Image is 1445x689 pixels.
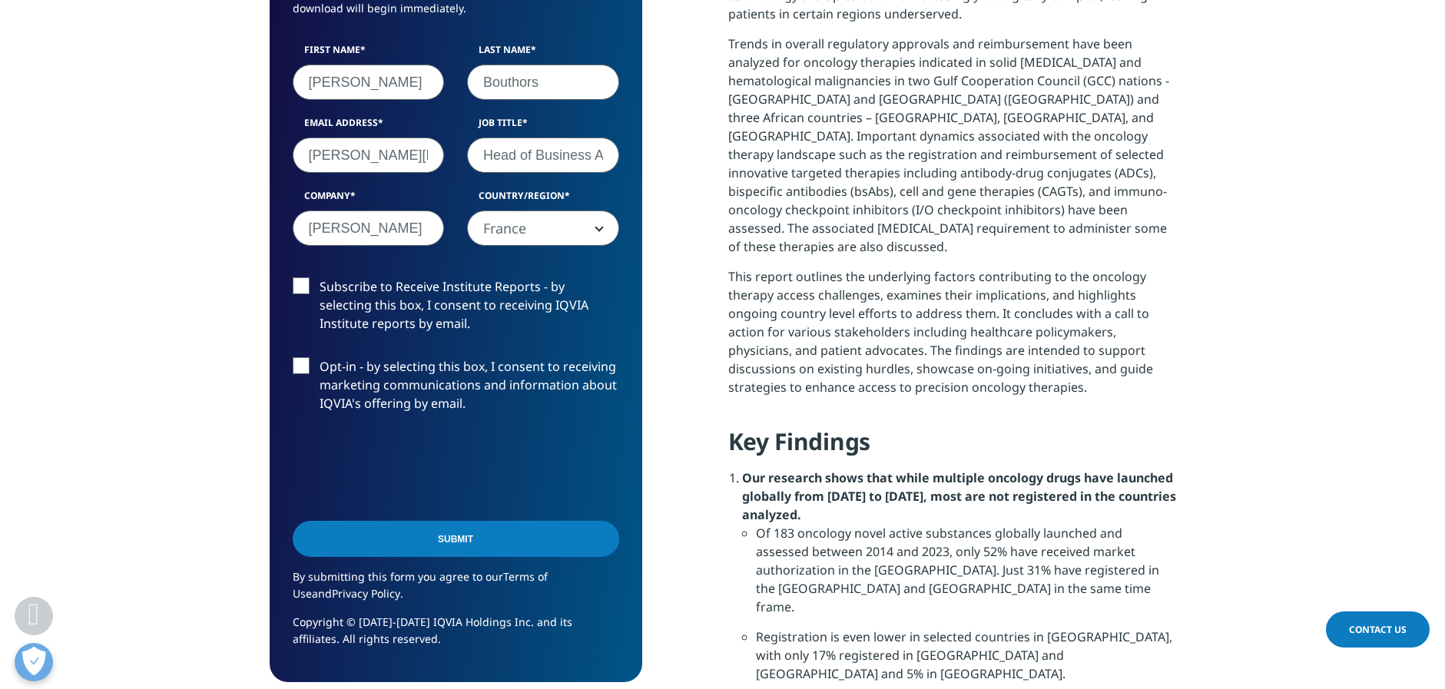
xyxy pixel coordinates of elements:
p: Copyright © [DATE]-[DATE] IQVIA Holdings Inc. and its affiliates. All rights reserved. [293,614,619,659]
p: By submitting this form you agree to our and . [293,568,619,614]
button: Ouvrir le centre de préférences [15,643,53,681]
strong: Our research shows that while multiple oncology drugs have launched globally from [DATE] to [DATE... [742,469,1176,523]
label: First Name [293,43,445,65]
label: Email Address [293,116,445,137]
iframe: reCAPTCHA [293,437,526,497]
p: This report outlines the underlying factors contributing to the oncology therapy access challenge... [728,267,1176,408]
p: Trends in overall regulatory approvals and reimbursement have been analyzed for oncology therapie... [728,35,1176,267]
label: Country/Region [467,189,619,210]
label: Company [293,189,445,210]
span: Contact Us [1349,623,1407,636]
span: France [468,211,618,247]
label: Job Title [467,116,619,137]
h4: Key Findings [728,426,1176,469]
a: Privacy Policy [332,586,400,601]
label: Subscribe to Receive Institute Reports - by selecting this box, I consent to receiving IQVIA Inst... [293,277,619,341]
input: Submit [293,521,619,557]
label: Opt-in - by selecting this box, I consent to receiving marketing communications and information a... [293,357,619,421]
label: Last Name [467,43,619,65]
li: Of 183 oncology novel active substances globally launched and assessed between 2014 and 2023, onl... [756,524,1176,628]
span: France [467,210,619,246]
a: Contact Us [1326,611,1430,648]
